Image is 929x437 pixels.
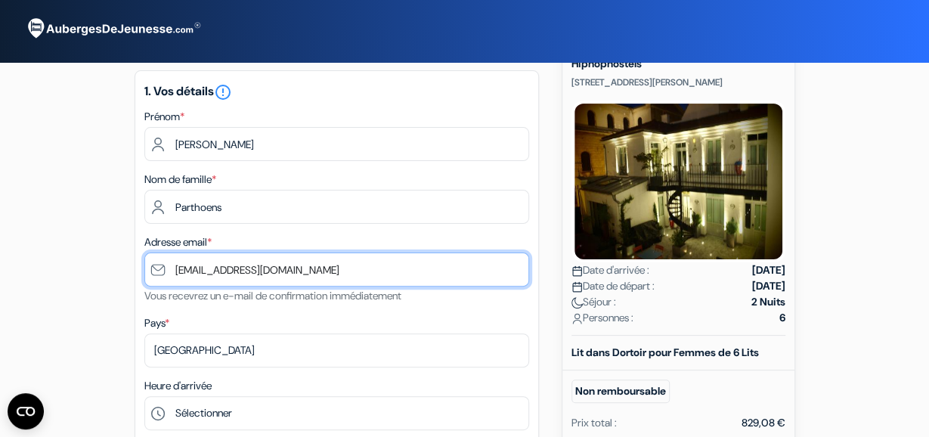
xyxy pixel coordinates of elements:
span: Séjour : [571,294,616,310]
label: Nom de famille [144,172,216,188]
strong: 6 [779,310,785,326]
label: Heure d'arrivée [144,378,212,394]
img: AubergesDeJeunesse.com [18,8,207,49]
span: Date de départ : [571,278,655,294]
small: Non remboursable [571,380,670,403]
strong: [DATE] [752,278,785,294]
span: Personnes : [571,310,633,326]
b: Lit dans Dortoir pour Femmes de 6 Lits [571,346,759,359]
div: 829,08 € [742,415,785,431]
img: user_icon.svg [571,313,583,324]
img: calendar.svg [571,265,583,277]
strong: 2 Nuits [751,294,785,310]
label: Prénom [144,109,184,125]
h5: 1. Vos détails [144,83,529,101]
p: [STREET_ADDRESS][PERSON_NAME] [571,76,785,88]
div: Prix total : [571,415,617,431]
a: error_outline [214,83,232,99]
img: calendar.svg [571,281,583,293]
img: moon.svg [571,297,583,308]
input: Entrer le nom de famille [144,190,529,224]
input: Entrez votre prénom [144,127,529,161]
i: error_outline [214,83,232,101]
strong: [DATE] [752,262,785,278]
small: Vous recevrez un e-mail de confirmation immédiatement [144,289,401,302]
label: Pays [144,315,169,331]
button: CMP-Widget öffnen [8,393,44,429]
span: Date d'arrivée : [571,262,649,278]
input: Entrer adresse e-mail [144,253,529,287]
h5: The 3 Ducks [GEOGRAPHIC_DATA] by Hiphophostels [571,45,785,70]
label: Adresse email [144,234,212,250]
